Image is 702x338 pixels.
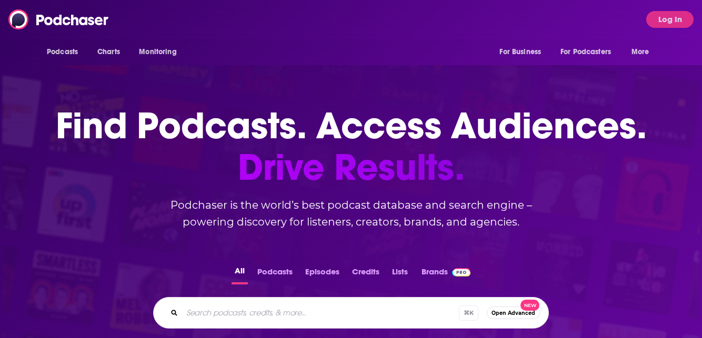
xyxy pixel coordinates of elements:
[487,306,540,319] button: Open AdvancedNew
[141,197,561,230] h2: Podchaser is the world’s best podcast database and search engine – powering discovery for listene...
[56,147,647,188] span: Drive Results.
[492,310,535,316] span: Open Advanced
[47,45,78,59] span: Podcasts
[254,264,296,284] button: Podcasts
[302,264,343,284] button: Episodes
[389,264,411,284] button: Lists
[499,45,541,59] span: For Business
[422,264,470,284] a: BrandsPodchaser Pro
[132,42,190,62] button: open menu
[91,42,126,62] a: Charts
[97,45,120,59] span: Charts
[492,42,554,62] button: open menu
[8,9,109,29] img: Podchaser - Follow, Share and Rate Podcasts
[232,264,248,284] button: All
[56,105,647,188] h1: Find Podcasts. Access Audiences.
[39,42,92,62] button: open menu
[182,304,459,321] input: Search podcasts, credits, & more...
[560,45,611,59] span: For Podcasters
[624,42,663,62] button: open menu
[554,42,626,62] button: open menu
[452,268,470,276] img: Podchaser Pro
[520,300,539,311] span: New
[459,305,478,321] span: ⌘ K
[139,45,176,59] span: Monitoring
[631,45,649,59] span: More
[646,11,694,28] button: Log In
[349,264,383,284] button: Credits
[153,297,549,329] div: Search podcasts, credits, & more...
